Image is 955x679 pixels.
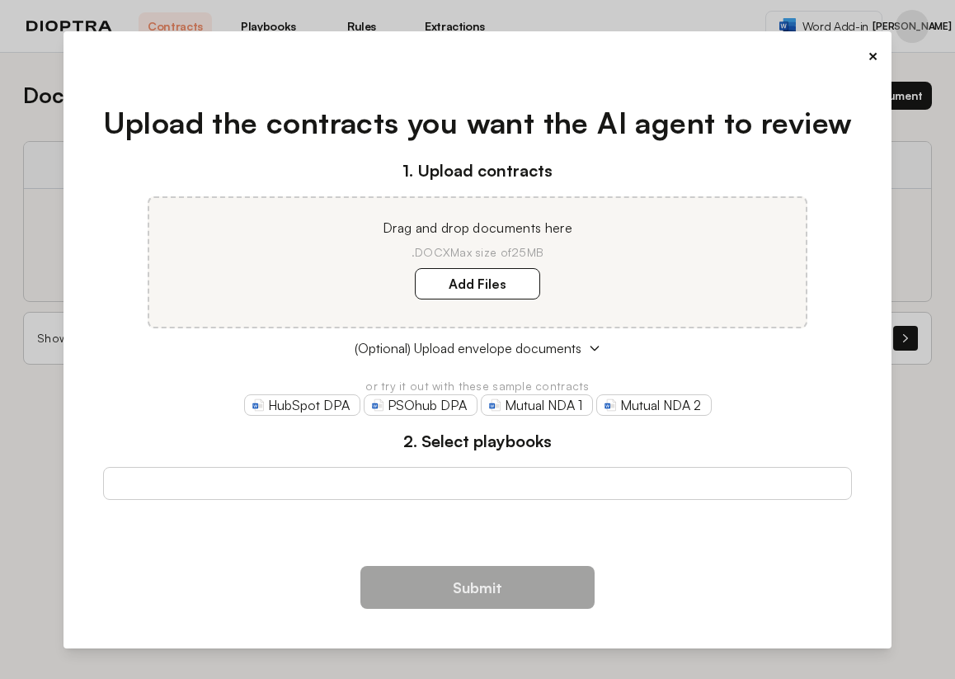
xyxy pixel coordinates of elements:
[415,268,540,299] label: Add Files
[103,158,853,183] h3: 1. Upload contracts
[244,394,360,416] a: HubSpot DPA
[355,338,581,358] span: (Optional) Upload envelope documents
[103,378,853,394] p: or try it out with these sample contracts
[103,338,853,358] button: (Optional) Upload envelope documents
[360,566,595,609] button: Submit
[364,394,477,416] a: PSOhub DPA
[169,244,786,261] p: .DOCX Max size of 25MB
[481,394,593,416] a: Mutual NDA 1
[103,101,853,145] h1: Upload the contracts you want the AI agent to review
[103,429,853,454] h3: 2. Select playbooks
[169,218,786,238] p: Drag and drop documents here
[868,45,878,68] button: ×
[596,394,712,416] a: Mutual NDA 2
